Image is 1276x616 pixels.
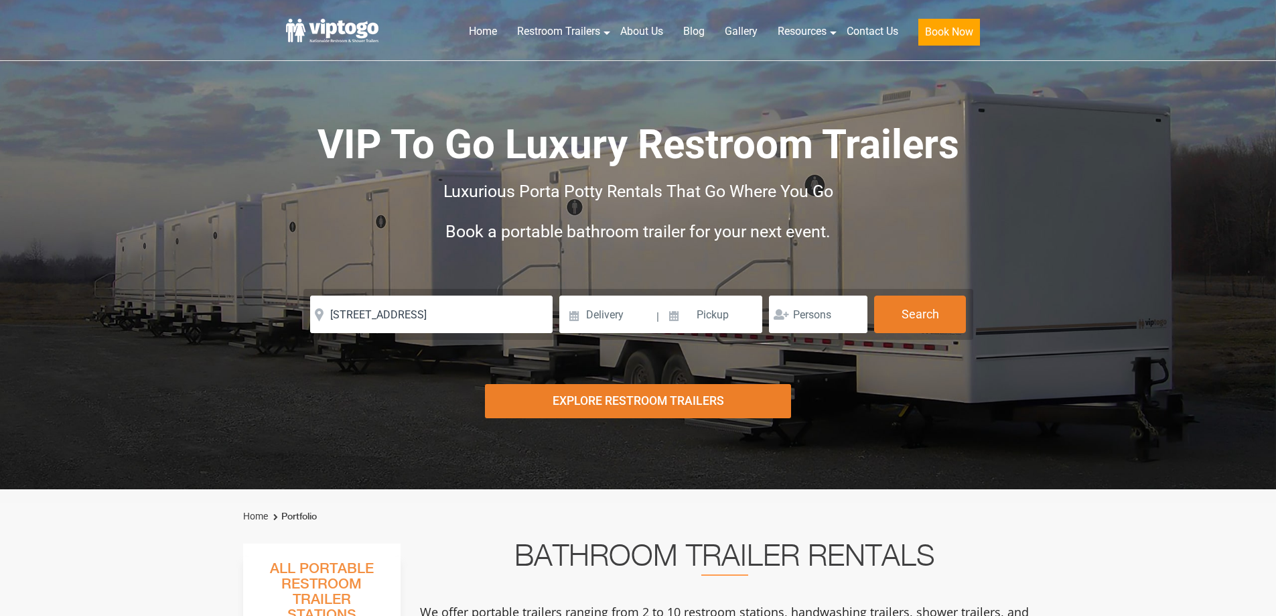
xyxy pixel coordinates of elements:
h2: Bathroom Trailer Rentals [419,544,1031,576]
a: Contact Us [837,17,908,46]
input: Persons [769,296,867,333]
input: Pickup [661,296,763,333]
span: Book a portable bathroom trailer for your next event. [445,222,831,241]
a: Gallery [715,17,768,46]
button: Search [874,296,966,333]
span: VIP To Go Luxury Restroom Trailers [317,121,959,168]
input: Where do you need your restroom? [310,296,553,333]
div: Explore Restroom Trailers [485,384,791,418]
a: Book Now [908,17,990,54]
a: About Us [610,17,673,46]
span: | [656,296,659,338]
a: Home [243,511,268,521]
a: Blog [673,17,715,46]
li: Portfolio [270,509,317,525]
a: Restroom Trailers [507,17,610,46]
a: Resources [768,17,837,46]
span: Luxurious Porta Potty Rentals That Go Where You Go [443,182,833,201]
input: Delivery [559,296,655,333]
button: Book Now [918,19,980,46]
a: Home [459,17,507,46]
